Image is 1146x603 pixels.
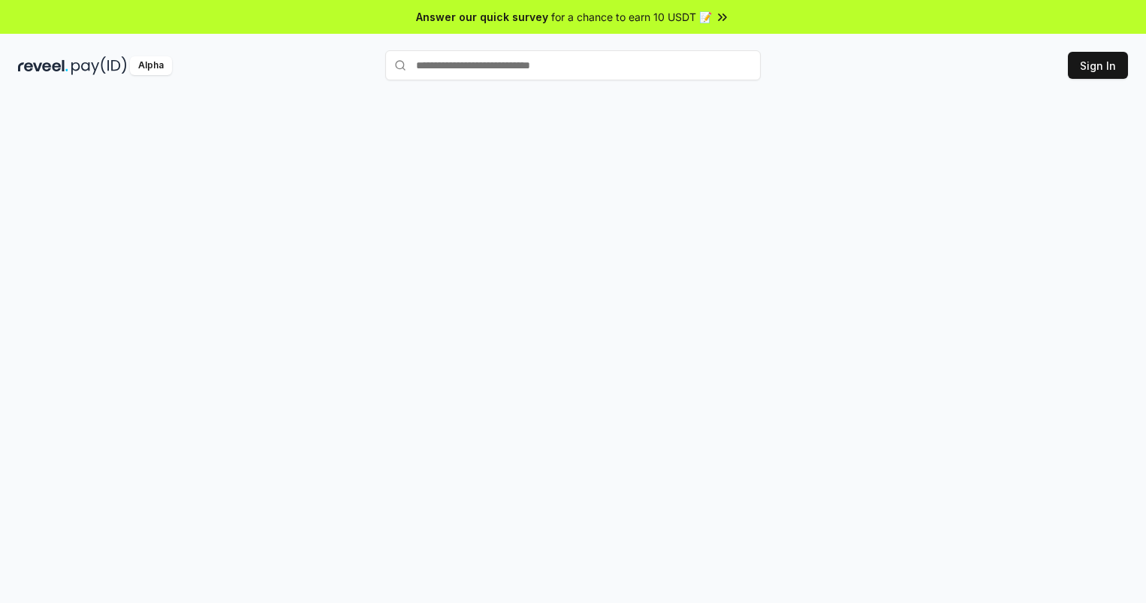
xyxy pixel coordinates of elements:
img: pay_id [71,56,127,75]
img: reveel_dark [18,56,68,75]
div: Alpha [130,56,172,75]
span: for a chance to earn 10 USDT 📝 [551,9,712,25]
button: Sign In [1068,52,1128,79]
span: Answer our quick survey [416,9,548,25]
